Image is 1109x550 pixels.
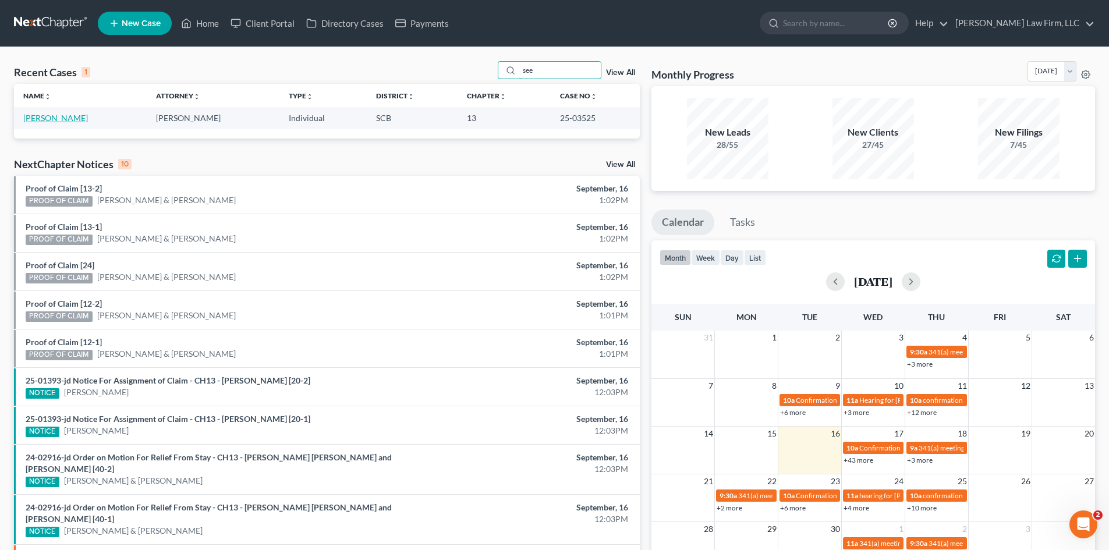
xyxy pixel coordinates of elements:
div: NOTICE [26,477,59,487]
div: 27/45 [832,139,914,151]
a: [PERSON_NAME] & [PERSON_NAME] [97,233,236,244]
span: 29 [766,522,778,536]
a: Case Nounfold_more [560,91,597,100]
div: NOTICE [26,427,59,437]
a: +43 more [844,456,873,464]
div: 10 [118,159,132,169]
a: Proof of Claim [13-1] [26,222,102,232]
div: PROOF OF CLAIM [26,311,93,322]
span: 21 [703,474,714,488]
a: Typeunfold_more [289,91,313,100]
a: Directory Cases [300,13,389,34]
iframe: Intercom live chat [1069,510,1097,538]
button: list [744,250,766,265]
span: 23 [830,474,841,488]
div: September, 16 [435,183,628,194]
span: Confirmation Hearing for [PERSON_NAME] [859,443,993,452]
div: NOTICE [26,388,59,399]
span: 9:30a [720,491,737,500]
td: Individual [279,107,367,129]
i: unfold_more [193,93,200,100]
button: week [691,250,720,265]
a: 25-01393-jd Notice For Assignment of Claim - CH13 - [PERSON_NAME] [20-2] [26,375,310,385]
a: Nameunfold_more [23,91,51,100]
div: 1:01PM [435,310,628,321]
span: 9 [834,379,841,393]
span: Wed [863,312,883,322]
a: View All [606,69,635,77]
div: PROOF OF CLAIM [26,273,93,283]
h3: Monthly Progress [651,68,734,81]
input: Search by name... [783,12,890,34]
div: 12:03PM [435,513,628,525]
a: Help [909,13,948,34]
a: Home [175,13,225,34]
span: 11a [846,539,858,548]
span: 30 [830,522,841,536]
span: 20 [1083,427,1095,441]
button: day [720,250,744,265]
span: 10a [783,491,795,500]
span: 9a [910,443,917,452]
a: Districtunfold_more [376,91,414,100]
span: Sat [1056,312,1071,322]
a: +6 more [780,503,806,512]
a: Calendar [651,210,714,235]
div: September, 16 [435,260,628,271]
span: 10a [910,491,922,500]
a: Chapterunfold_more [467,91,506,100]
a: [PERSON_NAME] & [PERSON_NAME] [97,271,236,283]
span: 341(a) meeting for [PERSON_NAME] [919,443,1031,452]
div: PROOF OF CLAIM [26,196,93,207]
span: 11a [846,491,858,500]
div: 1:01PM [435,348,628,360]
a: +10 more [907,503,937,512]
a: View All [606,161,635,169]
span: 341(a) meeting for [PERSON_NAME] [929,539,1041,548]
span: 16 [830,427,841,441]
a: Client Portal [225,13,300,34]
div: 1 [82,67,90,77]
span: confirmation hearing for [PERSON_NAME] [923,396,1054,404]
div: September, 16 [435,375,628,386]
span: 7 [707,379,714,393]
span: Mon [736,312,757,322]
span: hearing for [PERSON_NAME] [859,491,949,500]
span: 22 [766,474,778,488]
a: [PERSON_NAME] [64,425,129,437]
span: 2 [961,522,968,536]
div: 12:03PM [435,386,628,398]
div: September, 16 [435,452,628,463]
div: 1:02PM [435,194,628,206]
div: New Clients [832,126,914,139]
i: unfold_more [499,93,506,100]
span: Sun [675,312,692,322]
a: +3 more [907,456,933,464]
span: 27 [1083,474,1095,488]
div: Recent Cases [14,65,90,79]
div: PROOF OF CLAIM [26,350,93,360]
span: 26 [1020,474,1032,488]
span: 8 [771,379,778,393]
span: 3 [898,331,905,345]
div: 28/55 [687,139,768,151]
td: 25-03525 [551,107,640,129]
span: 341(a) meeting for [PERSON_NAME] [738,491,851,500]
div: New Leads [687,126,768,139]
a: +2 more [717,503,742,512]
span: Thu [928,312,945,322]
a: [PERSON_NAME] & [PERSON_NAME] [64,525,203,537]
span: Confirmation hearing for [PERSON_NAME] [796,396,928,404]
span: 10a [846,443,858,452]
a: Proof of Claim [24] [26,260,94,270]
div: NextChapter Notices [14,157,132,171]
span: 31 [703,331,714,345]
i: unfold_more [408,93,414,100]
span: 341(a) meeting for [PERSON_NAME] [859,539,972,548]
a: +3 more [844,408,869,417]
span: 15 [766,427,778,441]
div: 7/45 [978,139,1060,151]
div: NOTICE [26,527,59,537]
a: Attorneyunfold_more [156,91,200,100]
div: 1:02PM [435,233,628,244]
